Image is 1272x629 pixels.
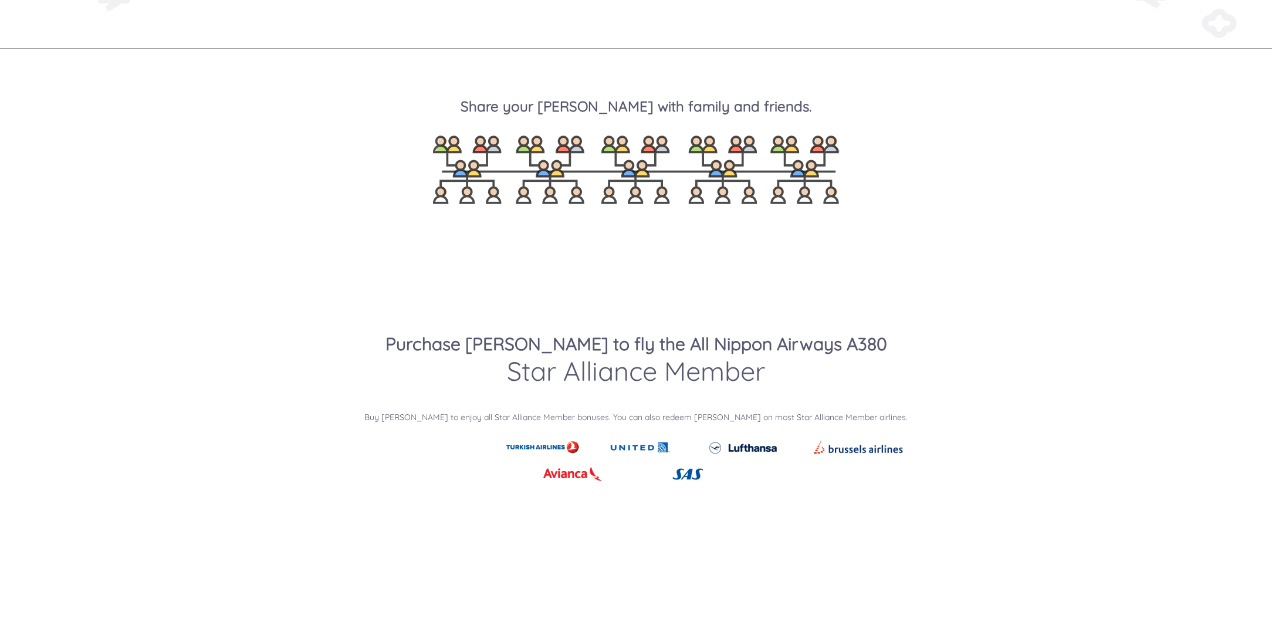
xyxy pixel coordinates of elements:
img: United Logo [593,437,688,458]
img: Avianca Logo [514,461,632,487]
h3: Purchase [PERSON_NAME] to fly the All Nippon Airways A380 [293,333,979,355]
h2: Star Alliance Member [293,355,979,387]
img: Turkish Logo [495,437,590,458]
img: Lufthansa Logo [690,435,797,460]
img: Brussels Logo [799,434,917,461]
img: SAS Logo [634,462,742,486]
h2: Share your [PERSON_NAME] with family and friends. [293,96,979,117]
p: Buy [PERSON_NAME] to enjoy all Star Alliance Member bonuses. You can also redeem [PERSON_NAME] on... [293,410,979,425]
img: Icon of people [433,136,840,204]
